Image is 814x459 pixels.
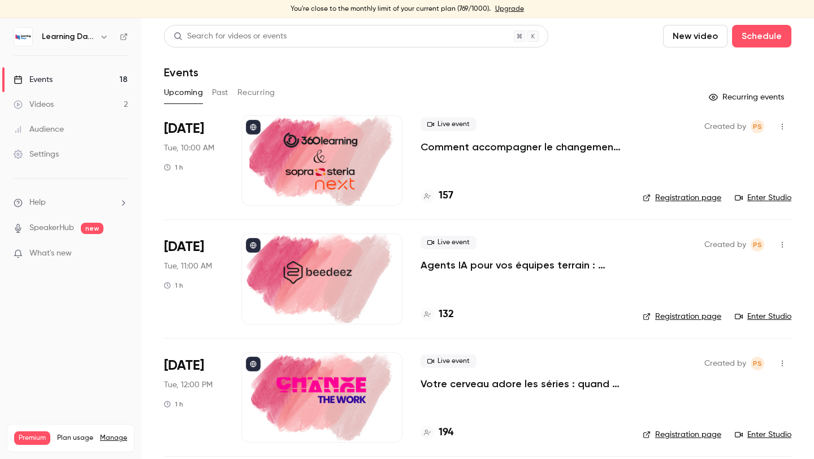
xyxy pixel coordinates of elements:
[164,66,198,79] h1: Events
[164,400,183,409] div: 1 h
[421,307,454,322] a: 132
[421,188,453,203] a: 157
[14,431,50,445] span: Premium
[735,192,791,203] a: Enter Studio
[421,258,625,272] a: Agents IA pour vos équipes terrain : former, accompagner et transformer l’expérience apprenant
[212,84,228,102] button: Past
[643,311,721,322] a: Registration page
[14,197,128,209] li: help-dropdown-opener
[439,188,453,203] h4: 157
[14,28,32,46] img: Learning Days
[29,197,46,209] span: Help
[164,142,214,154] span: Tue, 10:00 AM
[439,425,453,440] h4: 194
[14,99,54,110] div: Videos
[421,140,625,154] a: Comment accompagner le changement avec le skills-based learning ?
[164,357,204,375] span: [DATE]
[14,149,59,160] div: Settings
[114,249,128,259] iframe: Noticeable Trigger
[663,25,728,47] button: New video
[164,120,204,138] span: [DATE]
[643,192,721,203] a: Registration page
[164,281,183,290] div: 1 h
[704,120,746,133] span: Created by
[421,377,625,391] a: Votre cerveau adore les séries : quand les neurosciences rencontrent la formation
[164,352,223,443] div: Oct 7 Tue, 12:00 PM (Europe/Paris)
[753,238,762,252] span: PS
[42,31,95,42] h6: Learning Days
[735,429,791,440] a: Enter Studio
[704,238,746,252] span: Created by
[751,357,764,370] span: Prad Selvarajah
[164,238,204,256] span: [DATE]
[704,357,746,370] span: Created by
[704,88,791,106] button: Recurring events
[164,379,213,391] span: Tue, 12:00 PM
[495,5,524,14] a: Upgrade
[164,261,212,272] span: Tue, 11:00 AM
[439,307,454,322] h4: 132
[751,120,764,133] span: Prad Selvarajah
[100,434,127,443] a: Manage
[421,425,453,440] a: 194
[174,31,287,42] div: Search for videos or events
[164,115,223,206] div: Oct 7 Tue, 10:00 AM (Europe/Paris)
[14,124,64,135] div: Audience
[421,354,477,368] span: Live event
[421,118,477,131] span: Live event
[81,223,103,234] span: new
[421,236,477,249] span: Live event
[237,84,275,102] button: Recurring
[753,120,762,133] span: PS
[57,434,93,443] span: Plan usage
[732,25,791,47] button: Schedule
[751,238,764,252] span: Prad Selvarajah
[753,357,762,370] span: PS
[29,248,72,259] span: What's new
[29,222,74,234] a: SpeakerHub
[643,429,721,440] a: Registration page
[164,163,183,172] div: 1 h
[14,74,53,85] div: Events
[735,311,791,322] a: Enter Studio
[164,84,203,102] button: Upcoming
[164,233,223,324] div: Oct 7 Tue, 11:00 AM (Europe/Paris)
